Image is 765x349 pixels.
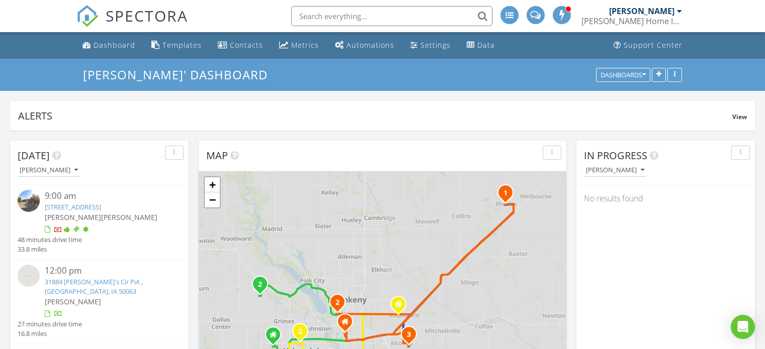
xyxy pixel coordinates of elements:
i: 3 [407,331,411,338]
i: 2 [298,328,302,335]
button: Dashboards [596,68,650,82]
i: 1 [503,190,507,197]
div: [PERSON_NAME] [609,6,674,16]
div: Metrics [291,40,319,50]
div: 4011 147th Street, Urbandale Iowa 50323 [273,334,279,340]
div: 16.8 miles [18,329,82,338]
span: In Progress [584,149,647,162]
div: 3309 Edgewood Ln , Ankeny, IA 50023 [337,302,344,308]
div: [PERSON_NAME] [20,167,78,174]
a: Zoom in [205,177,220,192]
div: 9:00 am [45,190,167,202]
a: Contacts [214,36,267,55]
img: streetview [18,190,40,212]
a: [STREET_ADDRESS] [45,202,101,211]
span: [PERSON_NAME] [45,297,101,306]
input: Search everything... [291,6,492,26]
div: No results found [576,185,755,212]
span: [PERSON_NAME] [45,212,101,222]
a: Templates [147,36,206,55]
a: 9:00 am [STREET_ADDRESS] [PERSON_NAME][PERSON_NAME] 48 minutes drive time 33.8 miles [18,190,181,254]
a: 31884 [PERSON_NAME]'s Cir Pvt , [GEOGRAPHIC_DATA], IA 50063 [45,277,143,296]
a: Dashboard [78,36,139,55]
div: 5674 NW 3rd Court, Des Moines IA 50313 [345,321,351,327]
a: Support Center [610,36,687,55]
div: Templates [162,40,202,50]
div: Data [477,40,495,50]
div: 204 N Main St, Rhodes, IA 50234 [505,192,512,198]
i: 2 [258,281,262,288]
span: SPECTORA [106,5,188,26]
div: 27 minutes drive time [18,319,82,329]
a: Data [463,36,499,55]
i: 2 [335,299,339,306]
div: Alerts [18,109,732,123]
button: [PERSON_NAME] [18,164,80,177]
a: Settings [406,36,455,55]
button: [PERSON_NAME] [584,164,646,177]
div: Open Intercom Messenger [731,315,755,339]
img: The Best Home Inspection Software - Spectora [76,5,99,27]
a: Automations (Advanced) [331,36,398,55]
div: Wiemann Home Inspection [581,16,682,26]
div: 12:00 pm [45,265,167,277]
div: Settings [420,40,451,50]
span: Map [206,149,228,162]
div: 31884 Wilma's Cir Pvt , Dallas Center, IA 50063 [260,284,266,290]
div: Contacts [230,40,263,50]
div: 48 minutes drive time [18,235,82,245]
div: 1415 Lake Shore Cir SE, Altoona, IA 50009 [409,334,415,340]
a: Metrics [275,36,323,55]
span: View [732,112,747,121]
a: 12:00 pm 31884 [PERSON_NAME]'s Cir Pvt , [GEOGRAPHIC_DATA], IA 50063 [PERSON_NAME] 27 minutes dri... [18,265,181,338]
div: Automations [347,40,394,50]
span: [DATE] [18,149,50,162]
div: 33.8 miles [18,245,82,254]
div: Dashboards [601,71,646,78]
div: Support Center [624,40,683,50]
div: 9318 Goodman Cir, Urbandale, IA 50322 [300,331,306,337]
a: Zoom out [205,192,220,207]
div: [PERSON_NAME] [586,167,644,174]
div: 86 Landon Drive Northwest, Bondurant Iowa 50035 [398,304,404,310]
div: Dashboard [94,40,135,50]
a: [PERSON_NAME]' Dashboard [83,66,276,83]
a: SPECTORA [76,14,188,35]
span: [PERSON_NAME] [101,212,157,222]
img: streetview [18,265,40,287]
